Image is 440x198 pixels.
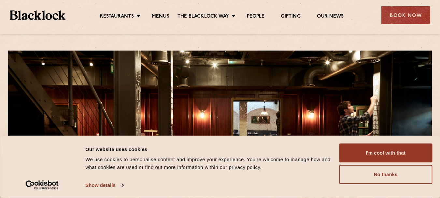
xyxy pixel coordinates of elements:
a: Usercentrics Cookiebot - opens in a new window [14,180,71,190]
button: No thanks [339,165,432,184]
a: Gifting [281,13,300,21]
img: BL_Textured_Logo-footer-cropped.svg [10,10,65,20]
a: Our News [317,13,344,21]
a: Show details [85,180,123,190]
button: I'm cool with that [339,144,432,162]
a: The Blacklock Way [177,13,229,21]
div: Our website uses cookies [85,145,332,153]
div: We use cookies to personalise content and improve your experience. You're welcome to manage how a... [85,156,332,171]
a: Menus [152,13,169,21]
div: Book Now [381,6,430,24]
a: Restaurants [100,13,134,21]
a: People [247,13,264,21]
